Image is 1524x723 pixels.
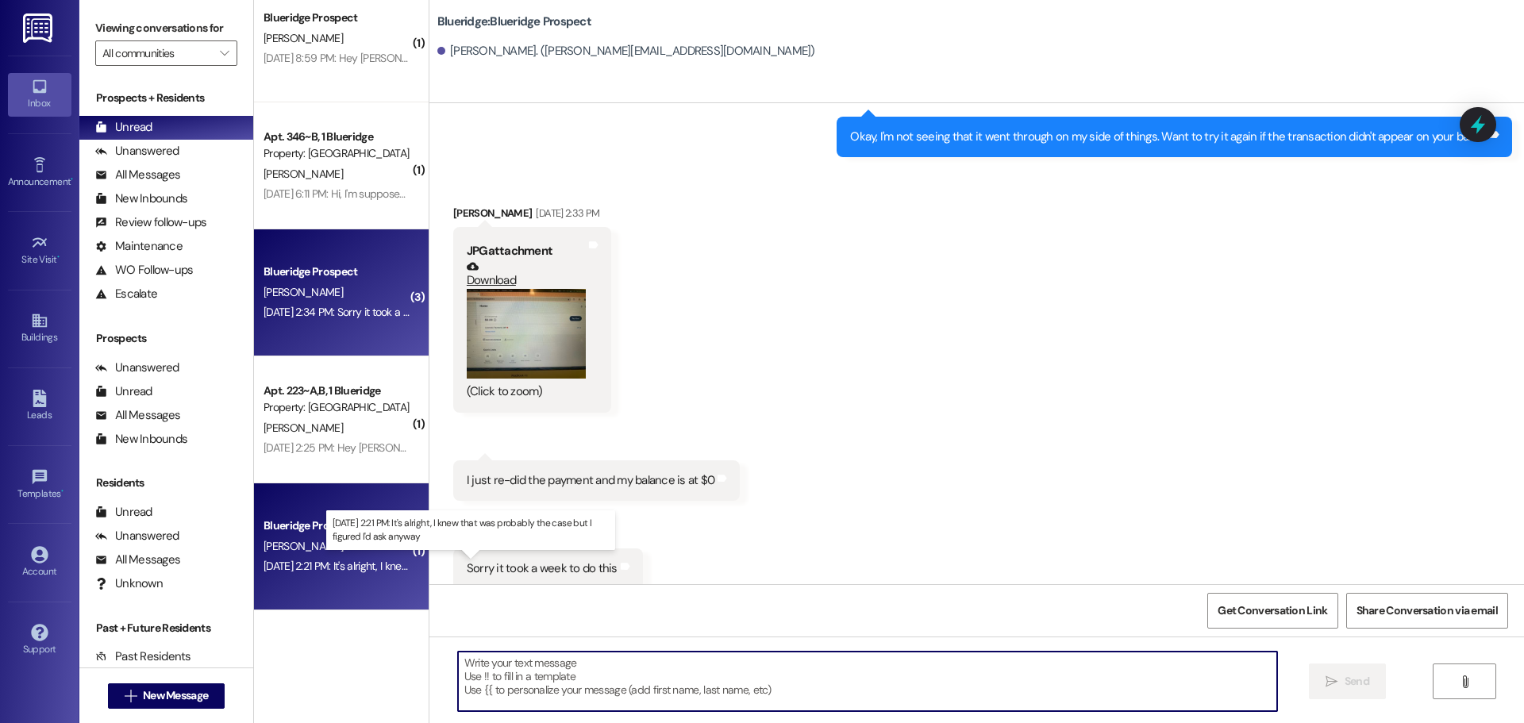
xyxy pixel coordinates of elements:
[264,421,343,435] span: [PERSON_NAME]
[8,619,71,662] a: Support
[95,262,193,279] div: WO Follow-ups
[95,119,152,136] div: Unread
[1357,602,1498,619] span: Share Conversation via email
[95,238,183,255] div: Maintenance
[95,16,237,40] label: Viewing conversations for
[1346,593,1508,629] button: Share Conversation via email
[1345,673,1369,690] span: Send
[71,174,73,185] span: •
[1309,663,1386,699] button: Send
[264,263,410,280] div: Blueridge Prospect
[850,129,1487,145] div: Okay, I'm not seeing that it went through on my side of things. Want to try it again if the trans...
[143,687,208,704] span: New Message
[437,13,591,30] b: Blueridge: Blueridge Prospect
[264,51,926,65] div: [DATE] 8:59 PM: Hey [PERSON_NAME]! I have a couple more questions. One, what size is the bed in t...
[1207,593,1337,629] button: Get Conversation Link
[8,463,71,506] a: Templates •
[95,407,180,424] div: All Messages
[95,143,179,160] div: Unanswered
[467,260,586,288] a: Download
[467,243,552,259] b: JPG attachment
[8,73,71,116] a: Inbox
[8,307,71,350] a: Buildings
[57,252,60,263] span: •
[264,31,343,45] span: [PERSON_NAME]
[8,385,71,428] a: Leads
[61,486,63,497] span: •
[95,648,191,665] div: Past Residents
[108,683,225,709] button: New Message
[264,10,410,26] div: Blueridge Prospect
[8,229,71,272] a: Site Visit •
[23,13,56,43] img: ResiDesk Logo
[264,383,410,399] div: Apt. 223~A,B, 1 Blueridge
[1218,602,1327,619] span: Get Conversation Link
[1459,675,1471,688] i: 
[95,383,152,400] div: Unread
[8,541,71,584] a: Account
[102,40,212,66] input: All communities
[95,528,179,544] div: Unanswered
[95,190,187,207] div: New Inbounds
[95,214,206,231] div: Review follow-ups
[264,167,343,181] span: [PERSON_NAME]
[264,399,410,416] div: Property: [GEOGRAPHIC_DATA]
[95,167,180,183] div: All Messages
[95,575,163,592] div: Unknown
[95,360,179,376] div: Unanswered
[333,517,609,544] p: [DATE] 2:21 PM: It's alright, I knew that was probably the case but I figured I'd ask anyway
[264,145,410,162] div: Property: [GEOGRAPHIC_DATA]
[79,475,253,491] div: Residents
[95,431,187,448] div: New Inbounds
[95,286,157,302] div: Escalate
[79,620,253,636] div: Past + Future Residents
[79,90,253,106] div: Prospects + Residents
[95,552,180,568] div: All Messages
[264,129,410,145] div: Apt. 346~B, 1 Blueridge
[467,383,586,400] div: (Click to zoom)
[264,517,410,534] div: Blueridge Prospect
[532,205,599,221] div: [DATE] 2:33 PM
[467,289,586,379] button: Zoom image
[1326,675,1337,688] i: 
[95,504,152,521] div: Unread
[79,330,253,347] div: Prospects
[264,187,1162,201] div: [DATE] 6:11 PM: Hi, I'm supposed to be transferring to 102 from 346 and was told I should be able...
[125,690,137,702] i: 
[264,440,892,455] div: [DATE] 2:25 PM: Hey [PERSON_NAME]! I know you're busy, but I was just wondering when you think I ...
[467,560,618,577] div: Sorry it took a week to do this
[437,43,815,60] div: [PERSON_NAME]. ([PERSON_NAME][EMAIL_ADDRESS][DOMAIN_NAME])
[264,539,343,553] span: [PERSON_NAME]
[220,47,229,60] i: 
[453,205,611,227] div: [PERSON_NAME]
[467,472,714,489] div: I just re-did the payment and my balance is at $0
[264,305,473,319] div: [DATE] 2:34 PM: Sorry it took a week to do this
[264,285,343,299] span: [PERSON_NAME]
[264,559,668,573] div: [DATE] 2:21 PM: It's alright, I knew that was probably the case but I figured I'd ask anyway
